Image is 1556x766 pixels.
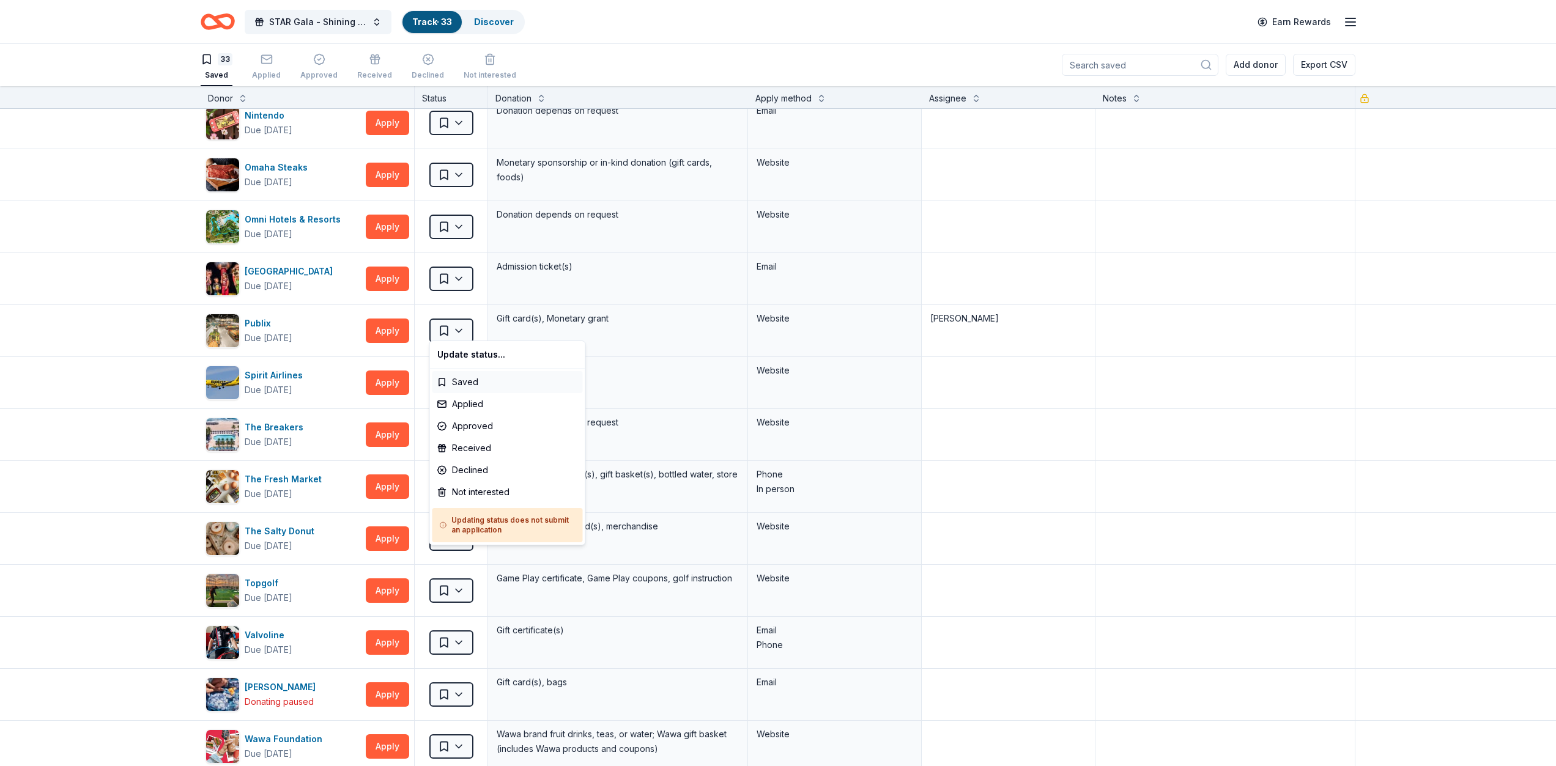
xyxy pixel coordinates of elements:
[432,393,583,415] div: Applied
[440,515,576,535] h5: Updating status does not submit an application
[432,344,583,366] div: Update status...
[432,415,583,437] div: Approved
[432,459,583,481] div: Declined
[432,371,583,393] div: Saved
[432,481,583,503] div: Not interested
[432,437,583,459] div: Received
